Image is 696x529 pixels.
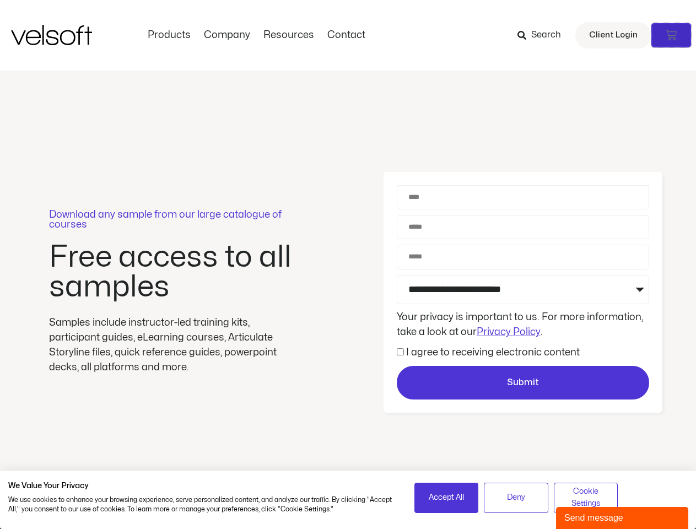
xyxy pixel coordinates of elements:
span: Accept All [429,492,464,504]
div: Samples include instructor-led training kits, participant guides, eLearning courses, Articulate S... [49,315,297,375]
h2: We Value Your Privacy [8,481,398,491]
a: CompanyMenu Toggle [197,29,257,41]
button: Adjust cookie preferences [554,483,618,513]
a: ResourcesMenu Toggle [257,29,321,41]
button: Accept all cookies [414,483,479,513]
p: Download any sample from our large catalogue of courses [49,210,297,230]
span: Cookie Settings [561,485,611,510]
button: Submit [397,366,649,400]
nav: Menu [141,29,372,41]
label: I agree to receiving electronic content [406,348,580,357]
a: Search [517,26,569,45]
h2: Free access to all samples [49,242,297,302]
a: ContactMenu Toggle [321,29,372,41]
span: Submit [507,376,539,390]
div: Your privacy is important to us. For more information, take a look at our . [394,310,652,339]
a: Privacy Policy [477,327,541,337]
img: Velsoft Training Materials [11,25,92,45]
button: Deny all cookies [484,483,548,513]
iframe: chat widget [556,505,690,529]
a: Client Login [575,22,651,48]
span: Client Login [589,28,638,42]
a: ProductsMenu Toggle [141,29,197,41]
span: Deny [507,492,525,504]
span: Search [531,28,561,42]
p: We use cookies to enhance your browsing experience, serve personalized content, and analyze our t... [8,495,398,514]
